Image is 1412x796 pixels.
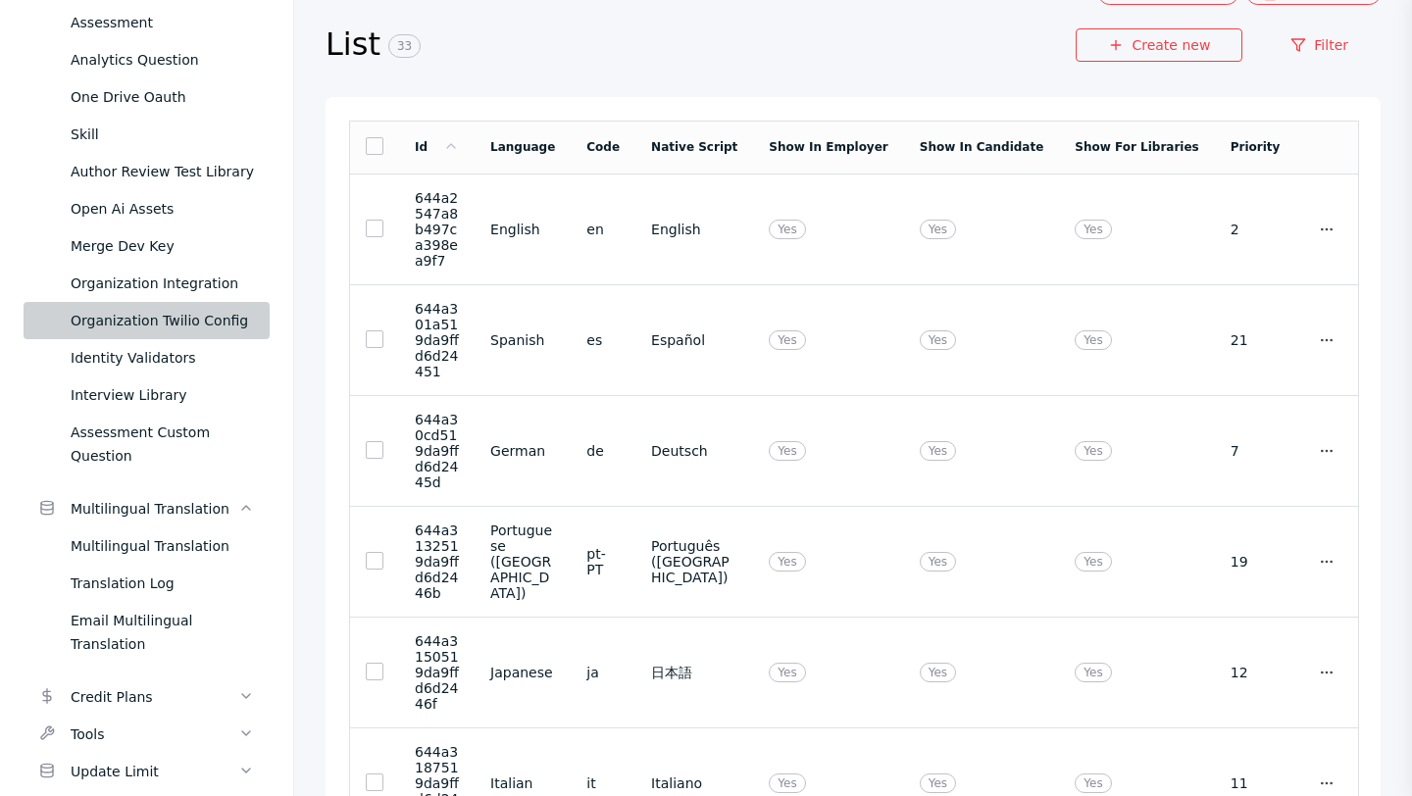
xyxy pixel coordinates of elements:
a: Code [586,140,620,154]
a: Show For Libraries [1075,140,1198,154]
section: Portuguese ([GEOGRAPHIC_DATA]) [490,522,555,601]
span: Yes [769,773,805,793]
section: 日本語 [651,665,737,680]
div: Interview Library [71,383,254,407]
span: Yes [920,330,956,350]
a: Priority [1231,140,1281,154]
span: Yes [920,773,956,793]
div: Credit Plans [71,685,238,709]
a: Organization Twilio Config [24,302,270,339]
a: Organization Integration [24,265,270,302]
section: es [586,332,620,348]
a: Create new [1076,28,1242,62]
section: Italiano [651,775,737,791]
div: Author Review Test Library [71,160,254,183]
section: 11 [1231,775,1281,791]
div: Translation Log [71,572,254,595]
section: pt-PT [586,546,620,577]
div: Assessment Custom Question [71,421,254,468]
a: Multilingual Translation [24,527,270,565]
section: Japanese [490,665,555,680]
span: Yes [769,552,805,572]
section: 19 [1231,554,1281,570]
span: 33 [388,34,421,58]
span: Yes [920,441,956,461]
a: Id [415,140,459,154]
div: Organization Integration [71,272,254,295]
section: Spanish [490,332,555,348]
span: Yes [1075,663,1111,682]
a: Skill [24,116,270,153]
section: 644a30cd519da9ffd6d2445d [415,412,459,490]
div: Multilingual Translation [71,497,238,521]
section: 644a301a519da9ffd6d24451 [415,301,459,379]
section: 644a3150519da9ffd6d2446f [415,633,459,712]
a: One Drive Oauth [24,78,270,116]
div: Skill [71,123,254,146]
span: Yes [920,663,956,682]
a: Filter [1258,28,1381,62]
a: Assessment Custom Question [24,414,270,474]
span: Yes [920,552,956,572]
a: Email Multilingual Translation [24,602,270,663]
span: Yes [769,441,805,461]
section: 644a3132519da9ffd6d2446b [415,522,459,601]
section: 12 [1231,665,1281,680]
a: Show In Candidate [920,140,1044,154]
span: Yes [1075,773,1111,793]
span: Yes [1075,220,1111,239]
section: English [651,222,737,237]
a: Show In Employer [769,140,887,154]
section: it [586,775,620,791]
section: 2 [1231,222,1281,237]
div: Email Multilingual Translation [71,609,254,656]
section: Español [651,332,737,348]
section: 7 [1231,443,1281,459]
a: Translation Log [24,565,270,602]
a: Assessment [24,4,270,41]
section: ja [586,665,620,680]
section: 644a2547a8b497ca398ea9f7 [415,190,459,269]
section: Português ([GEOGRAPHIC_DATA]) [651,538,737,585]
a: Analytics Question [24,41,270,78]
div: One Drive Oauth [71,85,254,109]
a: Native Script [651,140,737,154]
span: Yes [769,663,805,682]
h2: List [326,25,1076,66]
section: en [586,222,620,237]
div: Tools [71,722,238,746]
span: Yes [920,220,956,239]
div: Analytics Question [71,48,254,72]
section: de [586,443,620,459]
a: Merge Dev Key [24,227,270,265]
div: Multilingual Translation [71,534,254,558]
section: Italian [490,775,555,791]
section: Deutsch [651,443,737,459]
span: Yes [1075,552,1111,572]
a: Language [490,140,555,154]
a: Identity Validators [24,339,270,376]
a: Open Ai Assets [24,190,270,227]
div: Organization Twilio Config [71,309,254,332]
span: Yes [1075,441,1111,461]
div: Merge Dev Key [71,234,254,258]
section: 21 [1231,332,1281,348]
div: Assessment [71,11,254,34]
a: Interview Library [24,376,270,414]
div: Open Ai Assets [71,197,254,221]
span: Yes [769,330,805,350]
div: Update Limit [71,760,238,783]
a: Author Review Test Library [24,153,270,190]
div: Identity Validators [71,346,254,370]
span: Yes [1075,330,1111,350]
section: German [490,443,555,459]
span: Yes [769,220,805,239]
section: English [490,222,555,237]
